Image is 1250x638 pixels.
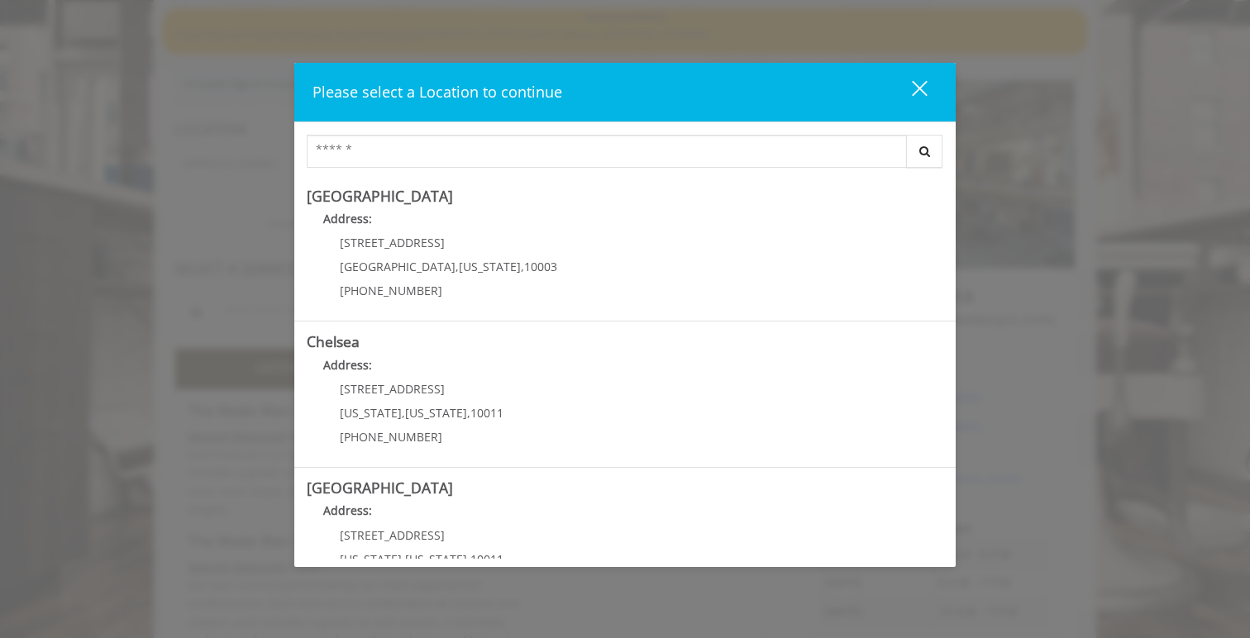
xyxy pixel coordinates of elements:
span: [US_STATE] [405,551,467,567]
b: Address: [323,502,372,518]
span: [PHONE_NUMBER] [340,429,442,445]
span: [US_STATE] [405,405,467,421]
b: Address: [323,357,372,373]
b: [GEOGRAPHIC_DATA] [307,186,453,206]
span: [GEOGRAPHIC_DATA] [340,259,456,274]
div: Center Select [307,135,943,176]
span: [STREET_ADDRESS] [340,235,445,250]
i: Search button [915,145,934,157]
button: close dialog [881,75,937,109]
span: [US_STATE] [340,551,402,567]
div: close dialog [893,79,926,104]
span: , [456,259,459,274]
span: 10003 [524,259,557,274]
span: [STREET_ADDRESS] [340,527,445,543]
span: , [467,551,470,567]
span: 10011 [470,551,503,567]
span: , [467,405,470,421]
span: , [521,259,524,274]
input: Search Center [307,135,907,168]
span: [PHONE_NUMBER] [340,283,442,298]
span: , [402,405,405,421]
b: Chelsea [307,331,360,351]
span: [US_STATE] [340,405,402,421]
span: Please select a Location to continue [312,82,562,102]
span: , [402,551,405,567]
b: [GEOGRAPHIC_DATA] [307,478,453,498]
span: 10011 [470,405,503,421]
span: [STREET_ADDRESS] [340,381,445,397]
b: Address: [323,211,372,226]
span: [US_STATE] [459,259,521,274]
